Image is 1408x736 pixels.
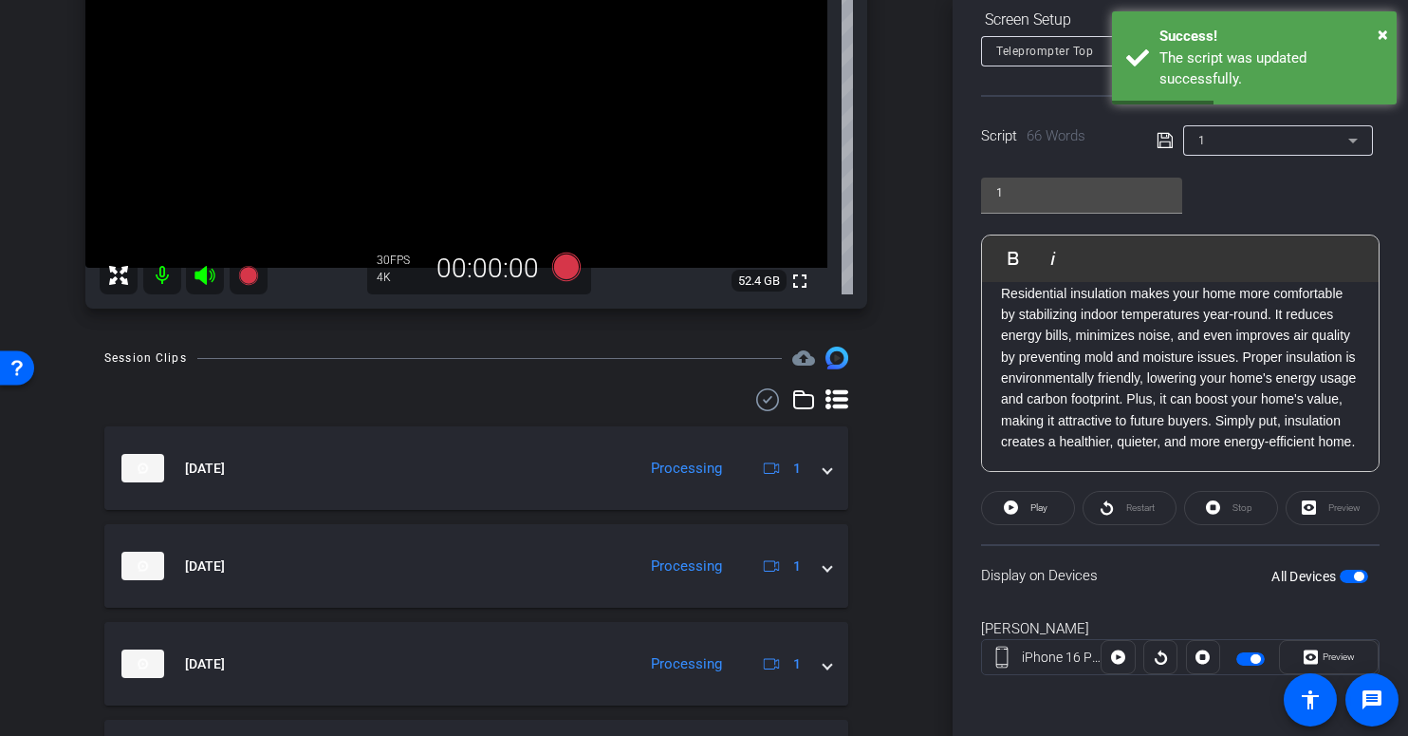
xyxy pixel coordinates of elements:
p: Residential insulation makes your home more comfortable by stabilizing indoor temperatures year-r... [1001,283,1360,453]
img: thumb-nail [121,650,164,678]
span: [DATE] [185,459,225,479]
mat-icon: cloud_upload [792,347,815,369]
button: Close [1378,20,1388,48]
div: 00:00:00 [424,253,551,285]
span: 1 [1198,134,1206,147]
span: 66 Words [1027,127,1085,144]
mat-expansion-panel-header: thumb-nail[DATE]Processing1 [104,622,848,706]
span: Preview [1323,651,1355,662]
span: Teleprompter Top [996,45,1093,58]
label: All Devices [1271,567,1340,586]
div: Processing [641,556,732,577]
span: Destinations for your clips [792,347,815,369]
span: 1 [793,459,801,479]
span: FPS [390,254,410,267]
span: 1 [793,654,801,674]
span: 1 [793,557,801,576]
div: Screen Setup [981,4,1161,36]
img: Session clips [825,347,848,369]
mat-icon: fullscreen [788,270,811,293]
mat-expansion-panel-header: thumb-nail[DATE]Processing1 [104,524,848,608]
mat-icon: accessibility [1299,689,1322,711]
button: Preview [1279,640,1379,674]
div: 4K [377,270,424,285]
div: Script [981,125,1130,147]
mat-icon: message [1361,689,1383,711]
input: Title [996,181,1167,204]
button: Play [981,491,1075,525]
div: iPhone 16 Pro Max [1022,648,1102,668]
div: Display on Devices [981,544,1380,606]
div: Background [1188,4,1368,36]
div: Session Clips [104,349,187,368]
span: [DATE] [185,557,225,576]
mat-expansion-panel-header: thumb-nail[DATE]Processing1 [104,426,848,510]
div: The script was updated successfully. [1159,47,1382,90]
div: Processing [641,458,732,480]
span: 52.4 GB [732,270,787,293]
div: 30 [377,253,424,268]
span: × [1378,23,1388,46]
img: thumb-nail [121,552,164,580]
div: [PERSON_NAME] [981,618,1380,640]
span: [DATE] [185,654,225,674]
div: Success! [1159,26,1382,47]
span: Play [1030,502,1047,513]
img: thumb-nail [121,454,164,482]
div: Processing [641,653,732,675]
